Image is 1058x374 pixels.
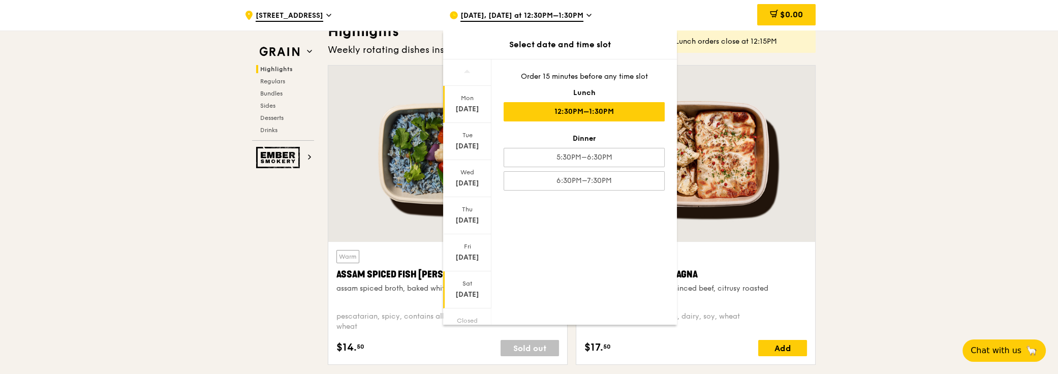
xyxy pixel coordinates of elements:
div: Plant-Based Beef Lasagna [584,267,807,282]
span: [STREET_ADDRESS] [256,11,323,22]
div: Dinner [504,134,665,144]
span: Regulars [260,78,285,85]
div: Weekly rotating dishes inspired by flavours from around the world. [328,43,816,57]
div: Order 15 minutes before any time slot [504,72,665,82]
span: 🦙 [1025,345,1038,357]
span: Desserts [260,114,284,121]
div: assam spiced broth, baked white fish, butterfly blue pea rice [336,284,559,294]
div: Sat [445,279,490,288]
div: [DATE] [445,104,490,114]
span: Bundles [260,90,283,97]
div: pescatarian, spicy, contains allium, egg, nuts, shellfish, soy, wheat [336,311,559,332]
div: Select date and time slot [443,39,677,51]
span: $17. [584,340,603,355]
div: Closed [445,317,490,325]
div: Thu [445,205,490,213]
div: Warm [336,250,359,263]
span: Highlights [260,66,293,73]
div: Fri [445,242,490,251]
span: $0.00 [780,10,803,19]
div: Mon [445,94,490,102]
div: Assam Spiced Fish [PERSON_NAME] [336,267,559,282]
span: 50 [603,342,611,351]
span: Sides [260,102,275,109]
div: Add [758,340,807,356]
div: Lunch orders close at 12:15PM [675,37,807,47]
span: $14. [336,340,357,355]
span: 50 [357,342,364,351]
div: Sold out [501,340,559,356]
div: [DATE] [445,253,490,263]
div: [DATE] [445,178,490,189]
div: 6:30PM–7:30PM [504,171,665,191]
div: 12:30PM–1:30PM [504,102,665,121]
img: Ember Smokery web logo [256,147,303,168]
h3: Highlights [328,22,816,41]
span: [DATE], [DATE] at 12:30PM–1:30PM [460,11,583,22]
div: fennel seed, plant-based minced beef, citrusy roasted cauliflower [584,284,807,304]
div: vegetarian, contains allium, dairy, soy, wheat [584,311,807,332]
div: [DATE] [445,141,490,151]
div: [DATE] [445,215,490,226]
div: 5:30PM–6:30PM [504,148,665,167]
div: [DATE] [445,290,490,300]
div: Wed [445,168,490,176]
span: Drinks [260,127,277,134]
div: Lunch [504,88,665,98]
button: Chat with us🦙 [962,339,1046,362]
img: Grain web logo [256,43,303,61]
div: Tue [445,131,490,139]
span: Chat with us [971,345,1021,357]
